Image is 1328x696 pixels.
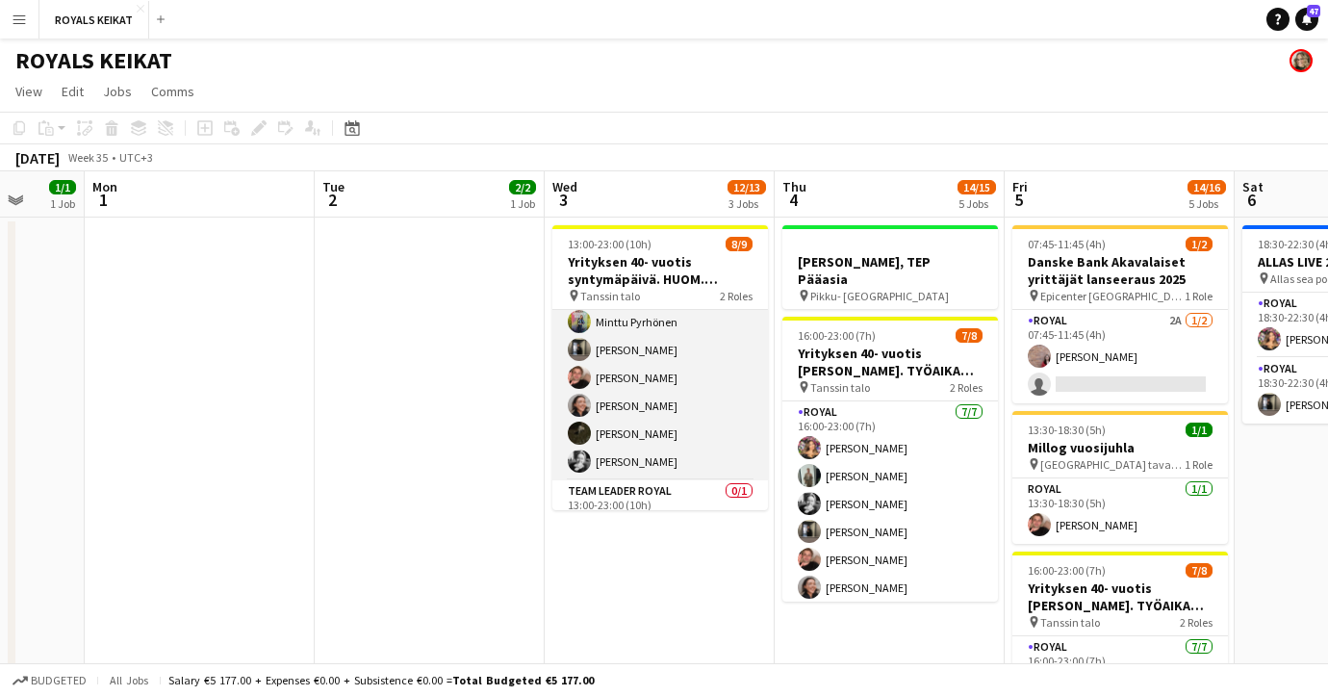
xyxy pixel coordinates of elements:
[1012,253,1228,288] h3: Danske Bank Akavalaiset yrittäjät lanseeraus 2025
[1186,423,1213,437] span: 1/1
[1188,180,1226,194] span: 14/16
[552,253,768,288] h3: Yrityksen 40- vuotis syntymäpäivä. HUOM. TYÖAIKA VAHVISTAMATTA
[779,189,806,211] span: 4
[1188,196,1225,211] div: 5 Jobs
[510,196,535,211] div: 1 Job
[552,219,768,480] app-card-role: Royal8/813:00-23:00 (10h)[PERSON_NAME][PERSON_NAME]Minttu Pyrhönen[PERSON_NAME][PERSON_NAME][PERS...
[1186,237,1213,251] span: 1/2
[1186,563,1213,578] span: 7/8
[1012,225,1228,403] app-job-card: 07:45-11:45 (4h)1/2Danske Bank Akavalaiset yrittäjät lanseeraus 2025 Epicenter [GEOGRAPHIC_DATA]1...
[92,178,117,195] span: Mon
[322,178,345,195] span: Tue
[509,180,536,194] span: 2/2
[798,328,876,343] span: 16:00-23:00 (7h)
[64,150,112,165] span: Week 35
[31,674,87,687] span: Budgeted
[1185,289,1213,303] span: 1 Role
[1307,5,1320,17] span: 47
[15,83,42,100] span: View
[1040,289,1185,303] span: Epicenter [GEOGRAPHIC_DATA]
[1040,457,1185,472] span: [GEOGRAPHIC_DATA] tavara-asema
[782,253,998,288] h3: [PERSON_NAME], TEP Pääasia
[1028,237,1106,251] span: 07:45-11:45 (4h)
[1012,580,1228,614] h3: Yrityksen 40- vuotis [PERSON_NAME]. TYÖAIKA VAHVISTAMATTA
[1290,49,1313,72] app-user-avatar: Pauliina Aalto
[95,79,140,104] a: Jobs
[958,180,996,194] span: 14/15
[728,180,766,194] span: 12/13
[151,83,194,100] span: Comms
[782,178,806,195] span: Thu
[580,289,640,303] span: Tanssin talo
[15,46,172,75] h1: ROYALS KEIKAT
[452,673,594,687] span: Total Budgeted €5 177.00
[319,189,345,211] span: 2
[49,180,76,194] span: 1/1
[39,1,149,39] button: ROYALS KEIKAT
[54,79,91,104] a: Edit
[1028,563,1106,578] span: 16:00-23:00 (7h)
[1012,310,1228,403] app-card-role: Royal2A1/207:45-11:45 (4h)[PERSON_NAME]
[1295,8,1318,31] a: 47
[1009,189,1028,211] span: 5
[782,317,998,602] app-job-card: 16:00-23:00 (7h)7/8Yrityksen 40- vuotis [PERSON_NAME]. TYÖAIKA VAHVISTAMATTA Tanssin talo2 RolesR...
[119,150,153,165] div: UTC+3
[552,480,768,546] app-card-role: Team Leader Royal0/113:00-23:00 (10h)
[950,380,983,395] span: 2 Roles
[15,148,60,168] div: [DATE]
[89,189,117,211] span: 1
[1028,423,1106,437] span: 13:30-18:30 (5h)
[1012,478,1228,544] app-card-role: Royal1/113:30-18:30 (5h)[PERSON_NAME]
[143,79,202,104] a: Comms
[1185,457,1213,472] span: 1 Role
[1012,439,1228,456] h3: Millog vuosijuhla
[810,289,949,303] span: Pikku- [GEOGRAPHIC_DATA]
[8,79,50,104] a: View
[50,196,75,211] div: 1 Job
[728,196,765,211] div: 3 Jobs
[1239,189,1264,211] span: 6
[168,673,594,687] div: Salary €5 177.00 + Expenses €0.00 + Subsistence €0.00 =
[720,289,753,303] span: 2 Roles
[10,670,89,691] button: Budgeted
[726,237,753,251] span: 8/9
[956,328,983,343] span: 7/8
[1012,411,1228,544] app-job-card: 13:30-18:30 (5h)1/1Millog vuosijuhla [GEOGRAPHIC_DATA] tavara-asema1 RoleRoyal1/113:30-18:30 (5h)...
[1180,615,1213,630] span: 2 Roles
[782,225,998,309] app-job-card: [PERSON_NAME], TEP Pääasia Pikku- [GEOGRAPHIC_DATA]
[782,401,998,634] app-card-role: Royal7/716:00-23:00 (7h)[PERSON_NAME][PERSON_NAME][PERSON_NAME][PERSON_NAME][PERSON_NAME][PERSON_...
[552,225,768,510] app-job-card: 13:00-23:00 (10h)8/9Yrityksen 40- vuotis syntymäpäivä. HUOM. TYÖAIKA VAHVISTAMATTA Tanssin talo2 ...
[810,380,870,395] span: Tanssin talo
[958,196,995,211] div: 5 Jobs
[62,83,84,100] span: Edit
[1242,178,1264,195] span: Sat
[568,237,651,251] span: 13:00-23:00 (10h)
[103,83,132,100] span: Jobs
[1012,178,1028,195] span: Fri
[549,189,577,211] span: 3
[106,673,152,687] span: All jobs
[552,178,577,195] span: Wed
[1040,615,1100,630] span: Tanssin talo
[782,345,998,379] h3: Yrityksen 40- vuotis [PERSON_NAME]. TYÖAIKA VAHVISTAMATTA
